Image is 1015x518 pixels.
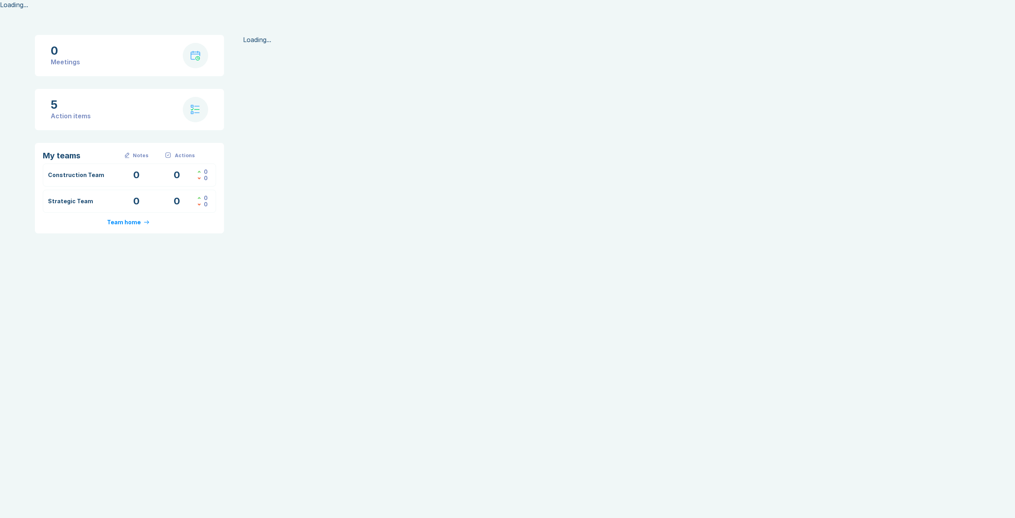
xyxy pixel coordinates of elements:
[157,195,197,208] div: Open Action Items
[204,195,208,201] div: 0
[51,98,91,111] div: 5
[157,169,197,181] div: Open Action Items
[51,44,80,57] div: 0
[116,169,157,181] div: Meetings with Notes this Week
[191,105,200,114] img: check-list.svg
[190,51,200,61] img: calendar-with-clock.svg
[197,169,208,175] div: Actions Closed this Week
[51,57,80,67] div: Meetings
[197,175,208,181] div: Actions Assigned this Week
[197,203,201,206] img: caret-down-red.svg
[175,152,195,159] div: Actions
[243,35,980,44] div: Loading...
[51,111,91,121] div: Action items
[144,220,149,224] img: arrow-right-primary.svg
[204,201,208,208] div: 0
[197,171,201,173] img: caret-up-green.svg
[197,197,201,199] img: caret-up-green.svg
[204,169,208,175] div: 0
[43,151,115,160] div: My teams
[116,195,157,208] div: Meetings with Notes this Week
[107,219,151,225] a: Team home
[133,152,148,159] div: Notes
[48,198,93,204] a: Strategic Team
[197,195,208,201] div: Actions Closed this Week
[197,177,201,179] img: caret-down-red.svg
[48,171,104,178] a: Construction Team
[107,219,141,225] div: Team home
[197,201,208,208] div: Actions Assigned this Week
[204,175,208,181] div: 0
